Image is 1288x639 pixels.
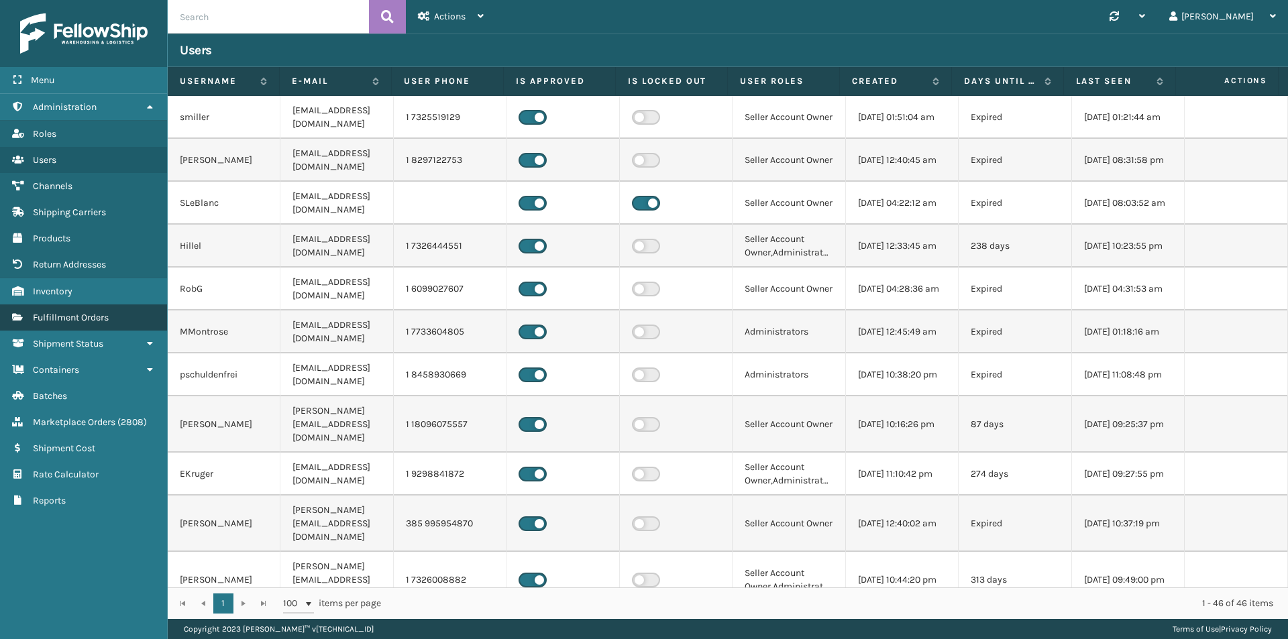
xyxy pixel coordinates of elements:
[33,495,66,506] span: Reports
[404,75,491,87] label: User phone
[33,101,97,113] span: Administration
[852,75,926,87] label: Created
[846,268,959,310] td: [DATE] 04:28:36 am
[733,225,845,268] td: Seller Account Owner,Administrators
[394,139,506,182] td: 1 8297122753
[184,619,374,639] p: Copyright 2023 [PERSON_NAME]™ v [TECHNICAL_ID]
[33,312,109,323] span: Fulfillment Orders
[846,353,959,396] td: [DATE] 10:38:20 pm
[168,496,280,552] td: [PERSON_NAME]
[394,496,506,552] td: 385 995954870
[280,496,393,552] td: [PERSON_NAME][EMAIL_ADDRESS][DOMAIN_NAME]
[1072,496,1185,552] td: [DATE] 10:37:19 pm
[959,310,1071,353] td: Expired
[959,96,1071,139] td: Expired
[280,268,393,310] td: [EMAIL_ADDRESS][DOMAIN_NAME]
[394,310,506,353] td: 1 7733604805
[400,597,1273,610] div: 1 - 46 of 46 items
[733,552,845,608] td: Seller Account Owner,Administrators
[1072,353,1185,396] td: [DATE] 11:08:48 pm
[33,180,72,192] span: Channels
[33,259,106,270] span: Return Addresses
[280,310,393,353] td: [EMAIL_ADDRESS][DOMAIN_NAME]
[733,310,845,353] td: Administrators
[280,552,393,608] td: [PERSON_NAME][EMAIL_ADDRESS][DOMAIN_NAME]
[33,154,56,166] span: Users
[964,75,1038,87] label: Days until password expires
[733,268,845,310] td: Seller Account Owner
[280,353,393,396] td: [EMAIL_ADDRESS][DOMAIN_NAME]
[959,225,1071,268] td: 238 days
[280,182,393,225] td: [EMAIL_ADDRESS][DOMAIN_NAME]
[1072,396,1185,453] td: [DATE] 09:25:37 pm
[959,182,1071,225] td: Expired
[283,593,381,614] span: items per page
[1180,70,1275,92] span: Actions
[117,416,147,428] span: ( 2808 )
[280,396,393,453] td: [PERSON_NAME][EMAIL_ADDRESS][DOMAIN_NAME]
[434,11,466,22] span: Actions
[168,453,280,496] td: EKruger
[33,443,95,454] span: Shipment Cost
[846,453,959,496] td: [DATE] 11:10:42 pm
[168,96,280,139] td: smiller
[733,496,845,552] td: Seller Account Owner
[33,338,103,349] span: Shipment Status
[168,182,280,225] td: SLeBlanc
[1072,182,1185,225] td: [DATE] 08:03:52 am
[846,310,959,353] td: [DATE] 12:45:49 am
[740,75,827,87] label: User Roles
[280,225,393,268] td: [EMAIL_ADDRESS][DOMAIN_NAME]
[959,552,1071,608] td: 313 days
[280,96,393,139] td: [EMAIL_ADDRESS][DOMAIN_NAME]
[168,396,280,453] td: [PERSON_NAME]
[31,74,54,86] span: Menu
[1221,624,1272,634] a: Privacy Policy
[733,353,845,396] td: Administrators
[1173,624,1219,634] a: Terms of Use
[959,353,1071,396] td: Expired
[33,469,99,480] span: Rate Calculator
[733,396,845,453] td: Seller Account Owner
[1173,619,1272,639] div: |
[168,353,280,396] td: pschuldenfrei
[846,552,959,608] td: [DATE] 10:44:20 pm
[733,182,845,225] td: Seller Account Owner
[33,416,115,428] span: Marketplace Orders
[846,225,959,268] td: [DATE] 12:33:45 am
[959,496,1071,552] td: Expired
[846,182,959,225] td: [DATE] 04:22:12 am
[1072,552,1185,608] td: [DATE] 09:49:00 pm
[394,453,506,496] td: 1 9298841872
[180,42,212,58] h3: Users
[846,96,959,139] td: [DATE] 01:51:04 am
[516,75,603,87] label: Is Approved
[1072,310,1185,353] td: [DATE] 01:18:16 am
[168,225,280,268] td: Hillel
[628,75,715,87] label: Is Locked Out
[394,96,506,139] td: 1 7325519129
[733,96,845,139] td: Seller Account Owner
[959,139,1071,182] td: Expired
[1072,139,1185,182] td: [DATE] 08:31:58 pm
[394,353,506,396] td: 1 8458930669
[1072,453,1185,496] td: [DATE] 09:27:55 pm
[280,453,393,496] td: [EMAIL_ADDRESS][DOMAIN_NAME]
[168,310,280,353] td: MMontrose
[846,496,959,552] td: [DATE] 12:40:02 am
[1072,96,1185,139] td: [DATE] 01:21:44 am
[283,597,303,610] span: 100
[394,552,506,608] td: 1 7326008882
[1072,225,1185,268] td: [DATE] 10:23:55 pm
[959,396,1071,453] td: 87 days
[33,207,106,218] span: Shipping Carriers
[33,128,56,139] span: Roles
[733,139,845,182] td: Seller Account Owner
[280,139,393,182] td: [EMAIL_ADDRESS][DOMAIN_NAME]
[33,286,72,297] span: Inventory
[213,593,233,614] a: 1
[180,75,254,87] label: Username
[959,453,1071,496] td: 274 days
[846,396,959,453] td: [DATE] 10:16:26 pm
[394,268,506,310] td: 1 6099027607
